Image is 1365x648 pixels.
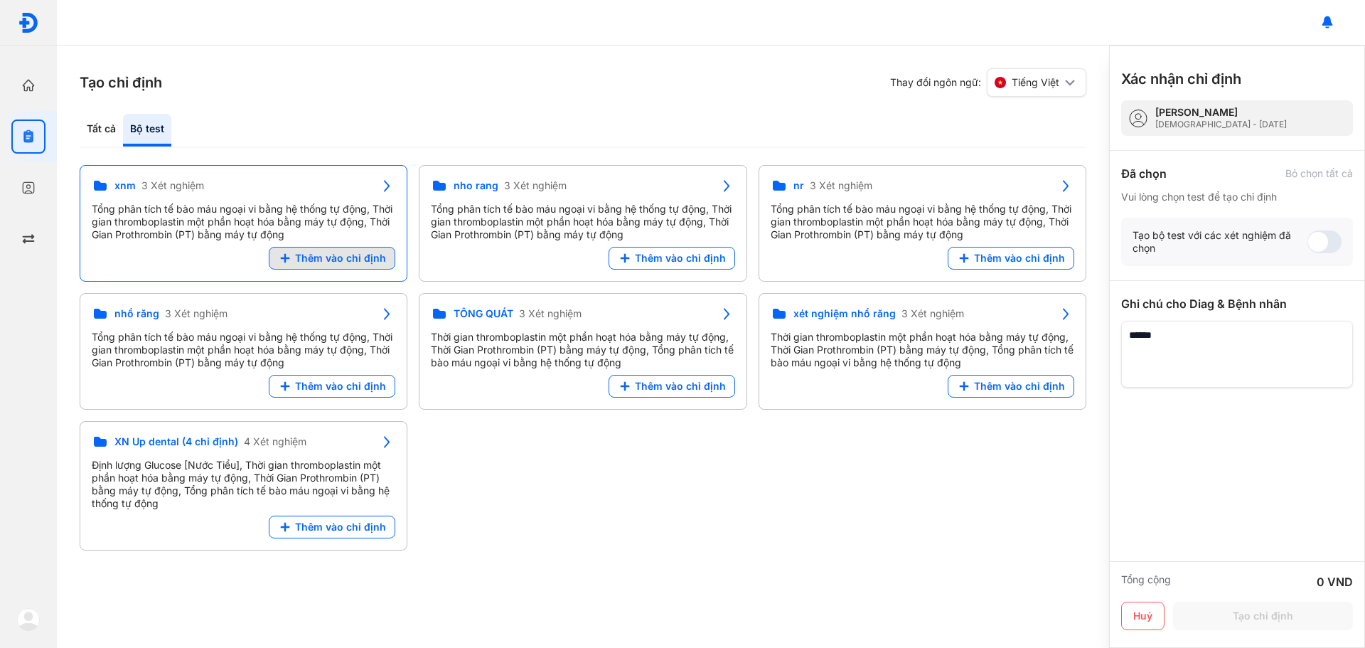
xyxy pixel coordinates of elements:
[269,375,395,398] button: Thêm vào chỉ định
[295,521,386,533] span: Thêm vào chỉ định
[244,435,306,448] span: 4 Xét nghiệm
[92,331,395,369] div: Tổng phân tích tế bào máu ngoại vi bằng hệ thống tự động, Thời gian thromboplastin một phần hoạt ...
[1012,76,1059,89] span: Tiếng Việt
[504,179,567,192] span: 3 Xét nghiệm
[114,179,136,192] span: xnm
[1121,165,1167,182] div: Đã chọn
[890,68,1086,97] div: Thay đổi ngôn ngữ:
[609,247,735,270] button: Thêm vào chỉ định
[609,375,735,398] button: Thêm vào chỉ định
[114,307,159,320] span: nhổ răng
[793,307,896,320] span: xét nghiệm nhổ răng
[948,375,1074,398] button: Thêm vào chỉ định
[454,179,498,192] span: nho rang
[165,307,227,320] span: 3 Xét nghiệm
[1317,573,1353,590] div: 0 VND
[771,203,1074,241] div: Tổng phân tích tế bào máu ngoại vi bằng hệ thống tự động, Thời gian thromboplastin một phần hoạt ...
[431,331,734,369] div: Thời gian thromboplastin một phần hoạt hóa bằng máy tự động, Thời Gian Prothrombin (PT) bằng máy ...
[295,380,386,393] span: Thêm vào chỉ định
[114,435,238,448] span: XN Up dental (4 chỉ định)
[1121,602,1165,630] button: Huỷ
[635,252,726,265] span: Thêm vào chỉ định
[793,179,804,192] span: nr
[1121,191,1353,203] div: Vui lòng chọn test để tạo chỉ định
[18,12,39,33] img: logo
[974,380,1065,393] span: Thêm vào chỉ định
[80,114,123,147] div: Tất cả
[901,307,964,320] span: 3 Xét nghiệm
[1133,229,1307,255] div: Tạo bộ test với các xét nghiệm đã chọn
[92,459,395,510] div: Định lượng Glucose [Nước Tiểu], Thời gian thromboplastin một phần hoạt hóa bằng máy tự động, Thời...
[80,73,162,92] h3: Tạo chỉ định
[771,331,1074,369] div: Thời gian thromboplastin một phần hoạt hóa bằng máy tự động, Thời Gian Prothrombin (PT) bằng máy ...
[269,516,395,538] button: Thêm vào chỉ định
[295,252,386,265] span: Thêm vào chỉ định
[269,247,395,270] button: Thêm vào chỉ định
[92,203,395,241] div: Tổng phân tích tế bào máu ngoại vi bằng hệ thống tự động, Thời gian thromboplastin một phần hoạt ...
[454,307,513,320] span: TỔNG QUÁT
[1121,573,1171,590] div: Tổng cộng
[635,380,726,393] span: Thêm vào chỉ định
[141,179,204,192] span: 3 Xét nghiệm
[1285,167,1353,180] div: Bỏ chọn tất cả
[17,608,40,631] img: logo
[123,114,171,147] div: Bộ test
[1121,69,1241,89] h3: Xác nhận chỉ định
[1173,602,1353,630] button: Tạo chỉ định
[1155,106,1287,119] div: [PERSON_NAME]
[1155,119,1287,130] div: [DEMOGRAPHIC_DATA] - [DATE]
[810,179,872,192] span: 3 Xét nghiệm
[431,203,734,241] div: Tổng phân tích tế bào máu ngoại vi bằng hệ thống tự động, Thời gian thromboplastin một phần hoạt ...
[948,247,1074,270] button: Thêm vào chỉ định
[1121,295,1353,312] div: Ghi chú cho Diag & Bệnh nhân
[974,252,1065,265] span: Thêm vào chỉ định
[519,307,582,320] span: 3 Xét nghiệm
